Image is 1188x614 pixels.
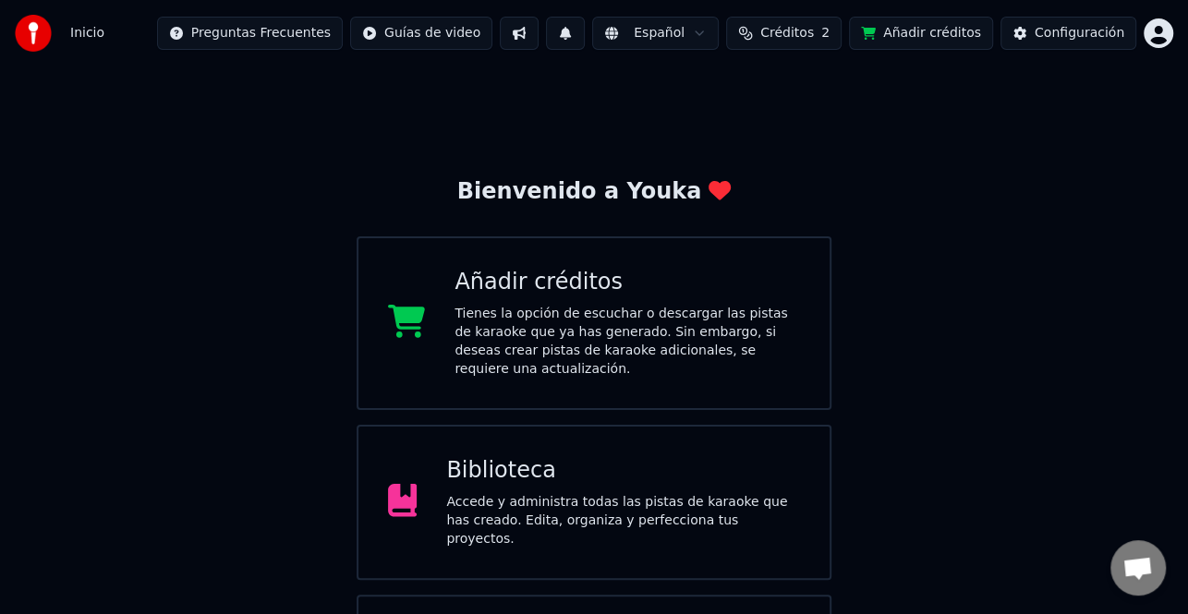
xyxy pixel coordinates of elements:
button: Añadir créditos [849,17,993,50]
button: Créditos2 [726,17,842,50]
div: Tienes la opción de escuchar o descargar las pistas de karaoke que ya has generado. Sin embargo, ... [455,305,800,379]
div: Chat abierto [1110,540,1166,596]
div: Biblioteca [446,456,800,486]
span: Créditos [760,24,814,42]
button: Configuración [1000,17,1136,50]
div: Configuración [1035,24,1124,42]
div: Añadir créditos [455,268,800,297]
nav: breadcrumb [70,24,104,42]
div: Bienvenido a Youka [457,177,732,207]
img: youka [15,15,52,52]
span: Inicio [70,24,104,42]
div: Accede y administra todas las pistas de karaoke que has creado. Edita, organiza y perfecciona tus... [446,493,800,548]
span: 2 [821,24,830,42]
button: Preguntas Frecuentes [157,17,343,50]
button: Guías de video [350,17,492,50]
